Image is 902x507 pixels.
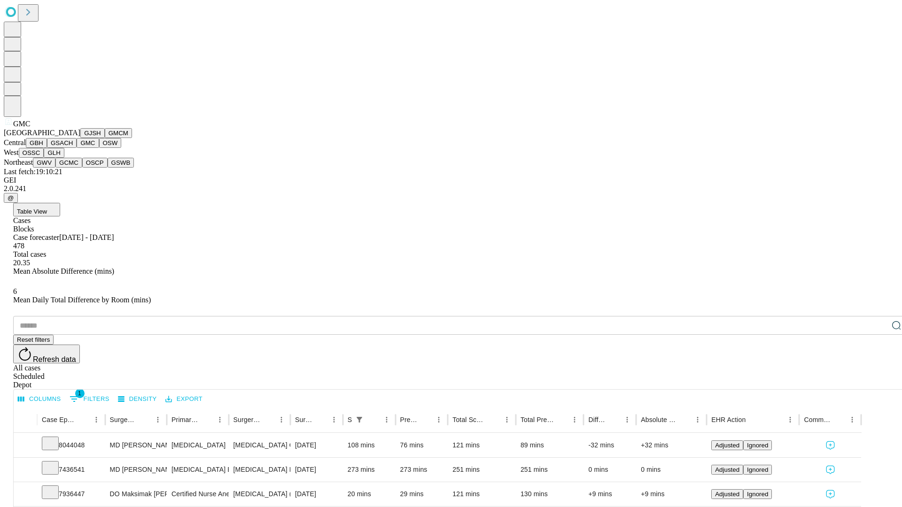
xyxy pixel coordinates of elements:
[13,233,59,241] span: Case forecaster
[452,416,486,423] div: Total Scheduled Duration
[4,168,62,176] span: Last fetch: 19:10:21
[42,458,101,482] div: 7436541
[233,416,261,423] div: Surgery Name
[171,416,199,423] div: Primary Service
[348,482,391,506] div: 20 mins
[747,442,768,449] span: Ignored
[82,158,108,168] button: OSCP
[4,184,898,193] div: 2.0.241
[400,458,443,482] div: 273 mins
[13,120,30,128] span: GMC
[832,413,846,426] button: Sort
[715,466,739,473] span: Adjusted
[33,355,76,363] span: Refresh data
[747,466,768,473] span: Ignored
[275,413,288,426] button: Menu
[110,416,137,423] div: Surgeon Name
[691,413,704,426] button: Menu
[588,458,631,482] div: 0 mins
[233,482,286,506] div: [MEDICAL_DATA] (EGD), FLEXIBLE, TRANSORAL, WITH [MEDICAL_DATA] SINGLE OR MULTIPLE
[4,193,18,203] button: @
[171,433,224,457] div: [MEDICAL_DATA]
[452,458,511,482] div: 251 mins
[295,416,313,423] div: Surgery Date
[262,413,275,426] button: Sort
[19,148,44,158] button: OSSC
[110,482,162,506] div: DO Maksimak [PERSON_NAME]
[711,489,743,499] button: Adjusted
[743,489,772,499] button: Ignored
[59,233,114,241] span: [DATE] - [DATE]
[367,413,380,426] button: Sort
[711,465,743,475] button: Adjusted
[4,138,26,146] span: Central
[77,413,90,426] button: Sort
[33,158,55,168] button: GWV
[13,345,80,363] button: Refresh data
[711,440,743,450] button: Adjusted
[18,438,32,454] button: Expand
[13,267,114,275] span: Mean Absolute Difference (mins)
[77,138,99,148] button: GMC
[641,416,677,423] div: Absolute Difference
[380,413,393,426] button: Menu
[233,433,286,457] div: [MEDICAL_DATA] OF SKIN ABDOMINAL
[743,440,772,450] button: Ignored
[521,433,579,457] div: 89 mins
[233,458,286,482] div: [MEDICAL_DATA] REPAIR [MEDICAL_DATA]
[432,413,445,426] button: Menu
[715,442,739,449] span: Adjusted
[588,416,607,423] div: Difference
[110,458,162,482] div: MD [PERSON_NAME] Md
[295,482,338,506] div: [DATE]
[110,433,162,457] div: MD [PERSON_NAME] [PERSON_NAME] Md
[521,458,579,482] div: 251 mins
[44,148,64,158] button: GLH
[26,138,47,148] button: GBH
[90,413,103,426] button: Menu
[400,433,443,457] div: 76 mins
[4,129,80,137] span: [GEOGRAPHIC_DATA]
[47,138,77,148] button: GSACH
[348,433,391,457] div: 108 mins
[151,413,164,426] button: Menu
[18,462,32,478] button: Expand
[116,392,159,407] button: Density
[400,416,419,423] div: Predicted In Room Duration
[8,194,14,201] span: @
[588,433,631,457] div: -32 mins
[105,128,132,138] button: GMCM
[138,413,151,426] button: Sort
[400,482,443,506] div: 29 mins
[555,413,568,426] button: Sort
[747,491,768,498] span: Ignored
[641,458,702,482] div: 0 mins
[348,416,352,423] div: Scheduled In Room Duration
[16,392,63,407] button: Select columns
[500,413,513,426] button: Menu
[521,416,554,423] div: Total Predicted Duration
[607,413,621,426] button: Sort
[588,482,631,506] div: +9 mins
[746,413,760,426] button: Sort
[487,413,500,426] button: Sort
[452,433,511,457] div: 121 mins
[163,392,205,407] button: Export
[784,413,797,426] button: Menu
[743,465,772,475] button: Ignored
[419,413,432,426] button: Sort
[42,482,101,506] div: 7936447
[621,413,634,426] button: Menu
[4,158,33,166] span: Northeast
[55,158,82,168] button: GCMC
[568,413,581,426] button: Menu
[4,148,19,156] span: West
[715,491,739,498] span: Adjusted
[13,287,17,295] span: 6
[200,413,213,426] button: Sort
[846,413,859,426] button: Menu
[452,482,511,506] div: 121 mins
[171,482,224,506] div: Certified Nurse Anesthetist
[4,176,898,184] div: GEI
[75,389,85,398] span: 1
